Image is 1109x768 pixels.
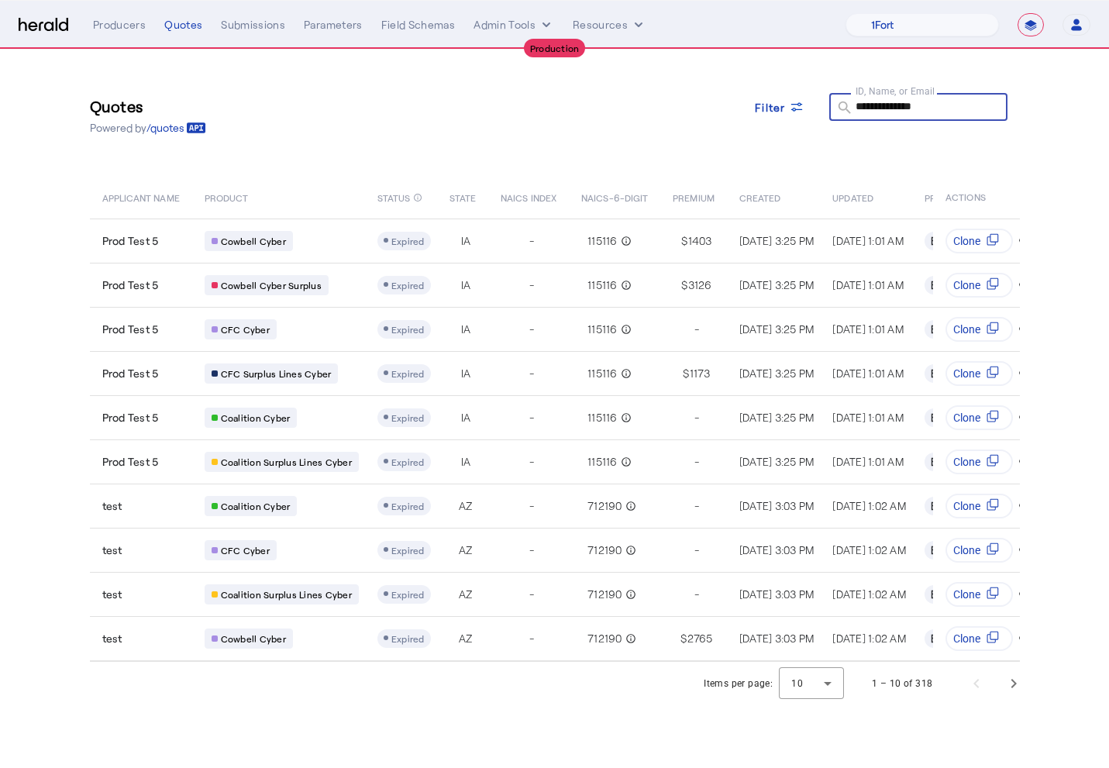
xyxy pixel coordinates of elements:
span: Coalition Surplus Lines Cyber [221,588,352,601]
button: Resources dropdown menu [573,17,646,33]
span: - [529,631,534,646]
span: [DATE] 3:25 PM [739,234,815,247]
div: B [925,585,943,604]
span: AZ [459,631,473,646]
span: Prod Test 5 [102,322,159,337]
p: Powered by [90,120,206,136]
span: [DATE] 1:01 AM [832,367,904,380]
div: B [925,276,943,294]
mat-icon: info_outline [413,189,422,206]
span: Coalition Cyber [221,412,291,424]
div: B [925,453,943,471]
span: Clone [954,542,981,558]
button: Clone [946,494,1014,518]
span: [DATE] 3:03 PM [739,543,815,556]
span: [DATE] 3:25 PM [739,322,815,336]
div: B [925,408,943,427]
mat-icon: info_outline [618,322,632,337]
span: IA [461,277,471,293]
mat-icon: info_outline [622,542,636,558]
div: Parameters [304,17,363,33]
span: [DATE] 3:25 PM [739,278,815,291]
span: 3126 [688,277,712,293]
button: Clone [946,361,1014,386]
span: CFC Cyber [221,323,270,336]
span: - [694,322,699,337]
span: Expired [391,501,425,511]
span: STATE [449,189,476,205]
span: 115116 [587,454,618,470]
span: Prod Test 5 [102,410,159,425]
span: 712190 [587,498,622,514]
div: Producers [93,17,146,33]
span: CFC Surplus Lines Cyber [221,367,332,380]
mat-label: ID, Name, or Email [856,85,935,96]
mat-icon: info_outline [618,454,632,470]
span: [DATE] 1:02 AM [832,543,906,556]
span: test [102,498,122,514]
span: Coalition Surplus Lines Cyber [221,456,352,468]
span: Clone [954,498,981,514]
span: CREATED [739,189,781,205]
span: 115116 [587,233,618,249]
div: B [925,364,943,383]
span: test [102,542,122,558]
span: - [694,542,699,558]
span: PRODUCER [925,189,975,205]
span: Expired [391,236,425,246]
span: Expired [391,545,425,556]
span: AZ [459,587,473,602]
span: [DATE] 1:02 AM [832,587,906,601]
div: B [925,541,943,560]
span: [DATE] 1:02 AM [832,632,906,645]
span: IA [461,366,471,381]
span: Expired [391,589,425,600]
span: Expired [391,456,425,467]
span: - [529,410,534,425]
span: UPDATED [832,189,873,205]
span: Clone [954,631,981,646]
mat-icon: info_outline [618,233,632,249]
span: [DATE] 3:25 PM [739,411,815,424]
span: [DATE] 1:01 AM [832,278,904,291]
span: Clone [954,233,981,249]
span: - [694,587,699,602]
span: APPLICANT NAME [102,189,180,205]
span: [DATE] 1:01 AM [832,234,904,247]
span: 712190 [587,631,622,646]
mat-icon: info_outline [618,277,632,293]
button: Clone [946,582,1014,607]
mat-icon: info_outline [622,587,636,602]
span: Expired [391,368,425,379]
img: Herald Logo [19,18,68,33]
div: 1 – 10 of 318 [872,676,932,691]
span: [DATE] 1:01 AM [832,322,904,336]
div: B [925,629,943,648]
span: Expired [391,412,425,423]
span: 2765 [687,631,713,646]
button: Next page [995,665,1032,702]
span: - [694,410,699,425]
div: B [925,497,943,515]
span: 712190 [587,587,622,602]
div: B [925,320,943,339]
span: test [102,587,122,602]
mat-icon: info_outline [622,498,636,514]
button: Filter [742,93,817,121]
div: Items per page: [704,676,773,691]
span: test [102,631,122,646]
span: IA [461,322,471,337]
span: Clone [954,587,981,602]
mat-icon: info_outline [618,410,632,425]
mat-icon: search [829,99,856,119]
span: PRODUCT [205,189,249,205]
span: Clone [954,277,981,293]
span: [DATE] 3:25 PM [739,455,815,468]
span: Expired [391,280,425,291]
span: $ [681,277,687,293]
span: - [529,322,534,337]
button: Clone [946,449,1014,474]
span: 115116 [587,277,618,293]
span: NAICS-6-DIGIT [581,189,648,205]
span: AZ [459,498,473,514]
